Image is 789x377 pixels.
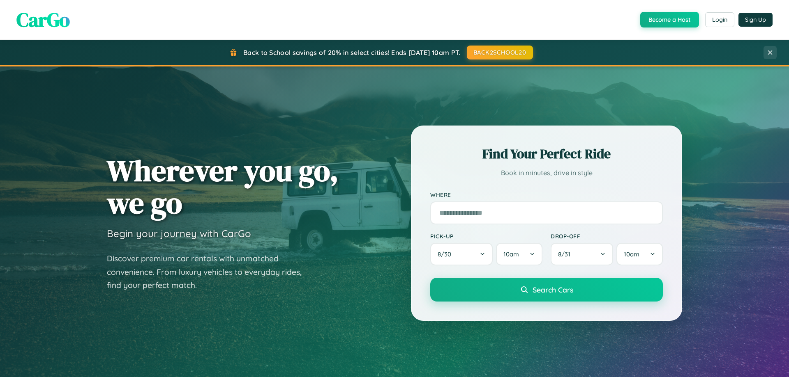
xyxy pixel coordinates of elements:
span: CarGo [16,6,70,33]
button: Become a Host [640,12,699,27]
label: Drop-off [551,233,663,240]
h3: Begin your journey with CarGo [107,227,251,240]
span: 8 / 30 [438,250,455,258]
span: Search Cars [533,285,573,294]
span: 10am [624,250,639,258]
button: 8/31 [551,243,613,265]
button: 10am [616,243,663,265]
button: Login [705,12,734,27]
button: Sign Up [738,13,773,27]
span: 10am [503,250,519,258]
span: 8 / 31 [558,250,574,258]
button: 10am [496,243,542,265]
label: Where [430,191,663,198]
p: Discover premium car rentals with unmatched convenience. From luxury vehicles to everyday rides, ... [107,252,312,292]
button: 8/30 [430,243,493,265]
p: Book in minutes, drive in style [430,167,663,179]
label: Pick-up [430,233,542,240]
button: BACK2SCHOOL20 [467,46,533,59]
button: Search Cars [430,278,663,302]
h1: Wherever you go, we go [107,154,339,219]
h2: Find Your Perfect Ride [430,145,663,163]
span: Back to School savings of 20% in select cities! Ends [DATE] 10am PT. [243,48,460,57]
